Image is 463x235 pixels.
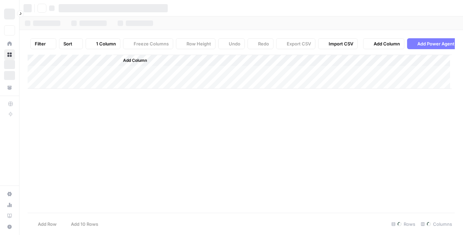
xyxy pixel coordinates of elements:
[407,38,459,49] button: Add Power Agent
[63,40,72,47] span: Sort
[4,82,15,93] a: Your Data
[417,40,454,47] span: Add Power Agent
[4,49,15,60] a: Browse
[38,221,57,227] span: Add Row
[114,56,150,65] button: Add Column
[35,40,46,47] span: Filter
[363,38,404,49] button: Add Column
[71,221,98,227] span: Add 10 Rows
[218,38,245,49] button: Undo
[186,40,211,47] span: Row Height
[4,189,15,199] a: Settings
[61,219,102,230] button: Add 10 Rows
[418,219,455,230] div: Columns
[4,199,15,210] a: Usage
[287,40,311,47] span: Export CSV
[329,40,353,47] span: Import CSV
[248,38,273,49] button: Redo
[123,38,173,49] button: Freeze Columns
[59,38,83,49] button: Sort
[318,38,358,49] button: Import CSV
[123,57,147,64] span: Add Column
[276,38,315,49] button: Export CSV
[374,40,400,47] span: Add Column
[96,40,116,47] span: 1 Column
[389,219,418,230] div: Rows
[229,40,240,47] span: Undo
[4,221,15,232] button: Help + Support
[134,40,169,47] span: Freeze Columns
[4,210,15,221] a: Learning Hub
[4,38,15,49] a: Home
[30,38,56,49] button: Filter
[28,219,61,230] button: Add Row
[258,40,269,47] span: Redo
[86,38,120,49] button: 1 Column
[176,38,215,49] button: Row Height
